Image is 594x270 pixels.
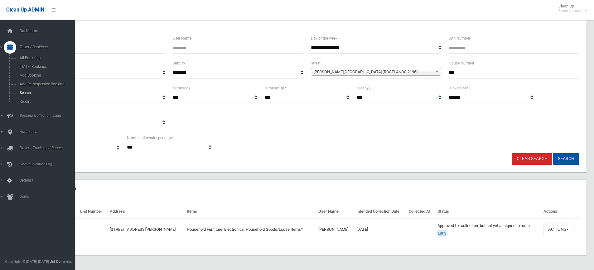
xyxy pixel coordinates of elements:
[6,7,44,13] span: Clean Up ADMIN
[18,56,74,60] span: All Bookings
[265,85,286,92] label: Is follow up?
[311,35,337,42] label: Day of the week
[77,205,107,219] th: Unit Number
[18,99,74,104] span: Report
[18,73,74,78] span: Add Booking
[18,29,80,33] span: Dashboard
[541,205,579,219] th: Actions
[18,146,80,150] span: Drivers, Trucks and Routes
[435,219,541,240] td: Approved for collection, but not yet assigned to route
[314,68,433,76] span: [PERSON_NAME][GEOGRAPHIC_DATA] (ROSELANDS 2196)
[173,85,191,92] label: Is missed?
[354,219,406,240] td: [DATE]
[512,153,552,165] a: Clear Search
[357,85,370,92] label: Is early?
[354,205,406,219] th: Intended Collection Date
[18,113,80,118] span: Booking Collection Issues
[184,219,316,240] td: Household Furniture, Electronics, Household Goods/Loose Items*
[173,35,191,42] label: User Name
[435,205,541,219] th: Status
[18,194,80,199] span: Users
[406,205,435,219] th: Collected At
[173,60,185,67] label: Suburb
[553,153,579,165] button: Search
[449,85,470,92] label: Is oversized?
[127,135,173,141] label: Number of results per page
[18,82,74,86] span: Add Retrospective Booking
[107,205,184,219] th: Address
[184,205,316,219] th: Items
[449,60,474,67] label: House Number
[437,230,447,236] span: Early
[18,45,80,49] span: Tasks / Bookings
[18,64,74,69] span: [DATE] Bookings
[18,178,80,182] span: Settings
[558,8,580,13] small: Super Admin
[316,205,354,219] th: User Name
[50,259,72,264] strong: Jet Dynamics
[311,60,321,67] label: Street
[18,130,80,134] span: Addresses
[555,4,586,13] span: Clean Up
[110,227,176,232] a: [STREET_ADDRESS][PERSON_NAME]
[18,91,74,95] span: Search
[5,259,49,264] span: Copyright © [DATE]-[DATE]
[316,219,354,240] td: [PERSON_NAME]
[543,224,573,235] button: Actions
[449,35,470,42] label: Unit Number
[18,162,80,166] span: Communication Log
